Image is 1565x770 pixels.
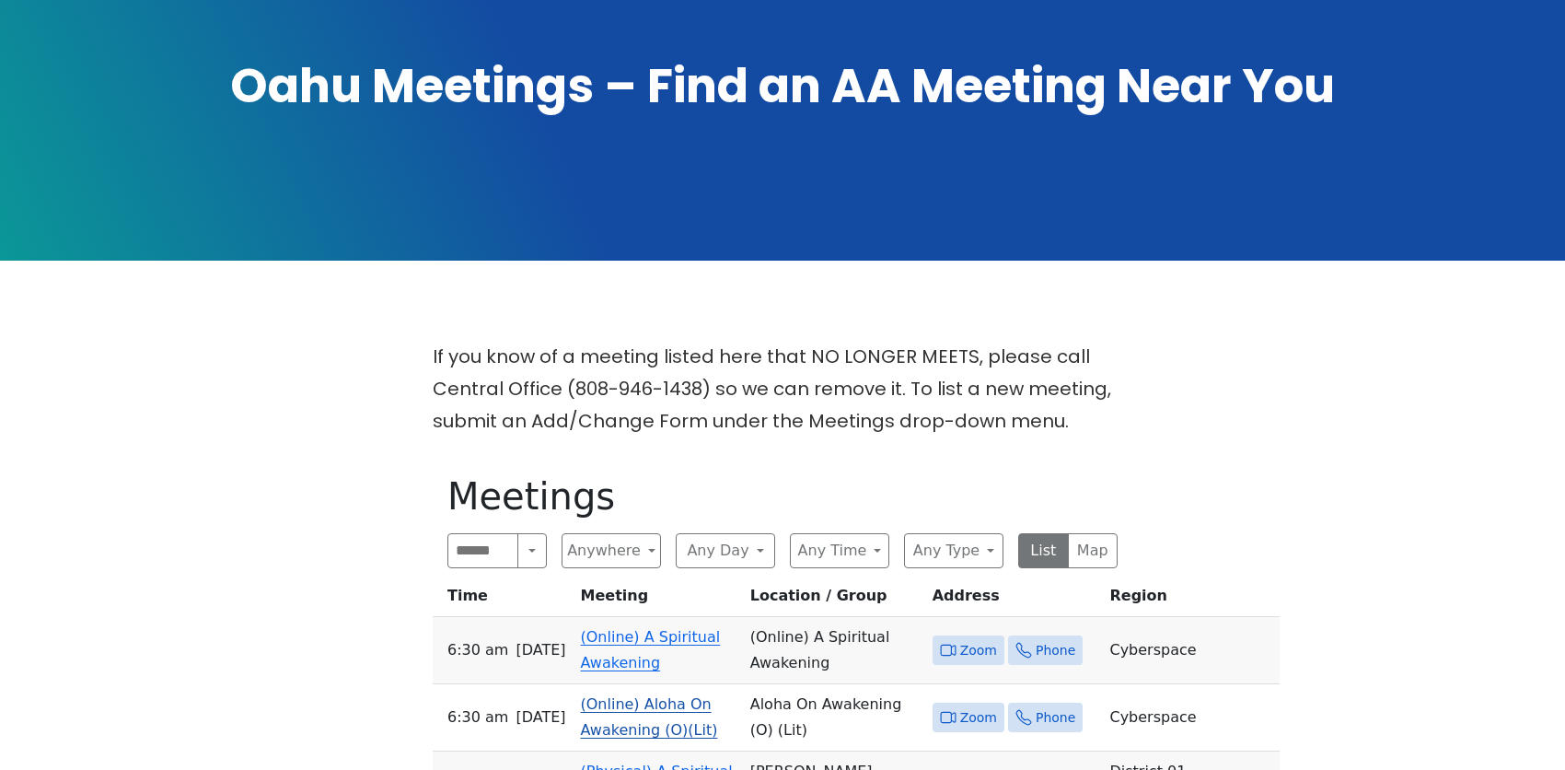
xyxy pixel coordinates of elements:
[1102,684,1279,752] td: Cyberspace
[433,583,574,617] th: Time
[904,533,1003,568] button: Any Type
[562,533,661,568] button: Anywhere
[517,533,547,568] button: Search
[743,583,925,617] th: Location / Group
[960,706,997,729] span: Zoom
[1102,617,1279,684] td: Cyberspace
[743,684,925,752] td: Aloha On Awakening (O) (Lit)
[447,637,508,663] span: 6:30 AM
[1036,706,1075,729] span: Phone
[1036,639,1075,662] span: Phone
[581,628,721,671] a: (Online) A Spiritual Awakening
[138,54,1427,118] h1: Oahu Meetings – Find an AA Meeting Near You
[433,341,1132,437] p: If you know of a meeting listed here that NO LONGER MEETS, please call Central Office (808-946-14...
[676,533,775,568] button: Any Day
[516,705,565,730] span: [DATE]
[925,583,1103,617] th: Address
[790,533,889,568] button: Any Time
[447,533,518,568] input: Search
[1018,533,1069,568] button: List
[743,617,925,684] td: (Online) A Spiritual Awakening
[447,474,1118,519] h1: Meetings
[516,637,565,663] span: [DATE]
[1102,583,1279,617] th: Region
[447,705,508,730] span: 6:30 AM
[574,583,743,617] th: Meeting
[581,695,718,739] a: (Online) Aloha On Awakening (O)(Lit)
[1068,533,1119,568] button: Map
[960,639,997,662] span: Zoom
